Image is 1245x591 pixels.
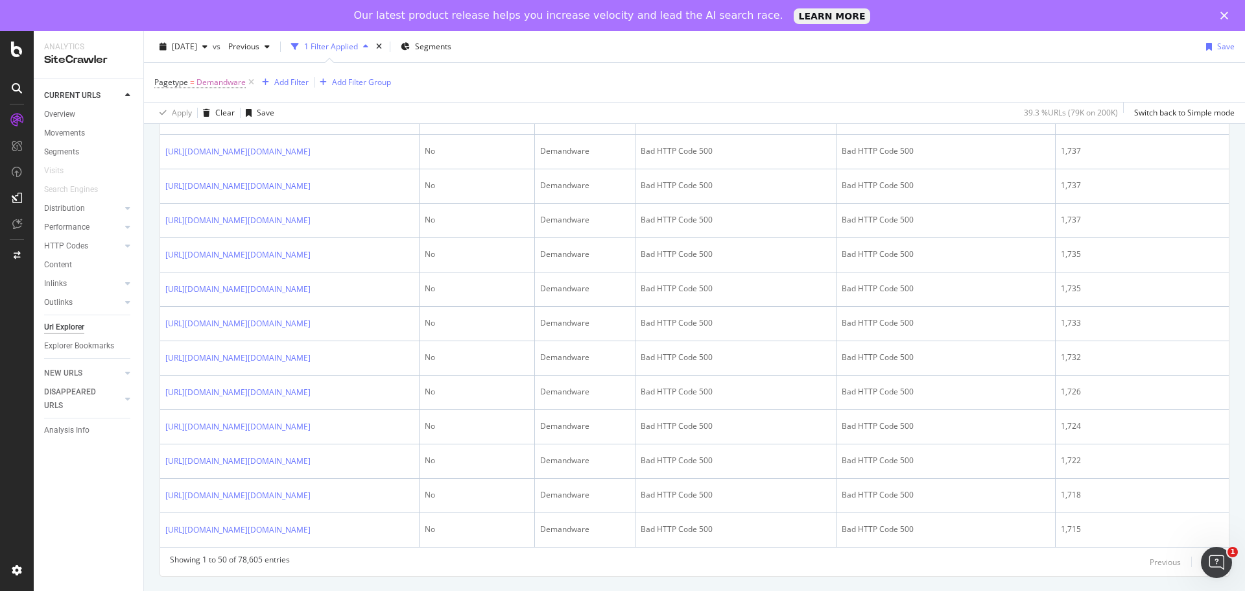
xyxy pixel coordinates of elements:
[44,258,134,272] a: Content
[842,283,1050,295] div: Bad HTTP Code 500
[44,320,134,334] a: Url Explorer
[1227,547,1238,557] span: 1
[540,283,630,295] div: Demandware
[1061,180,1224,191] div: 1,737
[415,41,451,52] span: Segments
[165,214,311,227] a: [URL][DOMAIN_NAME][DOMAIN_NAME]
[842,248,1050,260] div: Bad HTTP Code 500
[165,489,311,502] a: [URL][DOMAIN_NAME][DOMAIN_NAME]
[540,214,630,226] div: Demandware
[425,489,529,501] div: No
[354,9,783,22] div: Our latest product release helps you increase velocity and lead the AI search race.
[1150,557,1181,568] div: Previous
[425,248,529,260] div: No
[165,180,311,193] a: [URL][DOMAIN_NAME][DOMAIN_NAME]
[1061,455,1224,466] div: 1,722
[213,41,223,52] span: vs
[373,40,385,53] div: times
[842,180,1050,191] div: Bad HTTP Code 500
[165,386,311,399] a: [URL][DOMAIN_NAME][DOMAIN_NAME]
[641,420,831,432] div: Bad HTTP Code 500
[44,108,134,121] a: Overview
[274,77,309,88] div: Add Filter
[1061,145,1224,157] div: 1,737
[1201,547,1232,578] iframe: Intercom live chat
[540,145,630,157] div: Demandware
[540,455,630,466] div: Demandware
[641,524,831,535] div: Bad HTTP Code 500
[223,36,275,57] button: Previous
[44,127,85,140] div: Movements
[425,455,529,466] div: No
[44,367,82,380] div: NEW URLS
[425,317,529,329] div: No
[44,367,121,380] a: NEW URLS
[641,145,831,157] div: Bad HTTP Code 500
[44,221,89,234] div: Performance
[540,180,630,191] div: Demandware
[241,103,274,123] button: Save
[44,202,121,215] a: Distribution
[44,53,133,67] div: SiteCrawler
[44,239,121,253] a: HTTP Codes
[332,77,391,88] div: Add Filter Group
[641,214,831,226] div: Bad HTTP Code 500
[44,202,85,215] div: Distribution
[44,277,67,291] div: Inlinks
[1201,36,1235,57] button: Save
[154,103,192,123] button: Apply
[223,41,259,52] span: Previous
[425,352,529,363] div: No
[190,77,195,88] span: =
[842,145,1050,157] div: Bad HTTP Code 500
[165,524,311,537] a: [URL][DOMAIN_NAME][DOMAIN_NAME]
[198,103,235,123] button: Clear
[425,283,529,295] div: No
[44,385,121,413] a: DISAPPEARED URLS
[540,386,630,398] div: Demandware
[1129,103,1235,123] button: Switch back to Simple mode
[1061,248,1224,260] div: 1,735
[44,164,77,178] a: Visits
[44,339,114,353] div: Explorer Bookmarks
[540,524,630,535] div: Demandware
[44,42,133,53] div: Analytics
[794,8,871,24] a: LEARN MORE
[314,75,391,90] button: Add Filter Group
[540,420,630,432] div: Demandware
[641,317,831,329] div: Bad HTTP Code 500
[1150,554,1181,570] button: Previous
[170,554,290,570] div: Showing 1 to 50 of 78,605 entries
[44,221,121,234] a: Performance
[540,352,630,363] div: Demandware
[641,180,831,191] div: Bad HTTP Code 500
[1061,317,1224,329] div: 1,733
[425,145,529,157] div: No
[842,352,1050,363] div: Bad HTTP Code 500
[44,183,111,197] a: Search Engines
[540,489,630,501] div: Demandware
[257,107,274,118] div: Save
[165,455,311,468] a: [URL][DOMAIN_NAME][DOMAIN_NAME]
[842,214,1050,226] div: Bad HTTP Code 500
[641,489,831,501] div: Bad HTTP Code 500
[44,183,98,197] div: Search Engines
[44,424,134,437] a: Analysis Info
[44,296,121,309] a: Outlinks
[842,524,1050,535] div: Bad HTTP Code 500
[165,317,311,330] a: [URL][DOMAIN_NAME][DOMAIN_NAME]
[165,283,311,296] a: [URL][DOMAIN_NAME][DOMAIN_NAME]
[44,145,134,159] a: Segments
[44,385,110,413] div: DISAPPEARED URLS
[1061,214,1224,226] div: 1,737
[44,164,64,178] div: Visits
[641,455,831,466] div: Bad HTTP Code 500
[215,107,235,118] div: Clear
[1061,386,1224,398] div: 1,726
[1024,107,1118,118] div: 39.3 % URLs ( 79K on 200K )
[425,524,529,535] div: No
[396,36,456,57] button: Segments
[425,214,529,226] div: No
[44,89,101,103] div: CURRENT URLS
[540,248,630,260] div: Demandware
